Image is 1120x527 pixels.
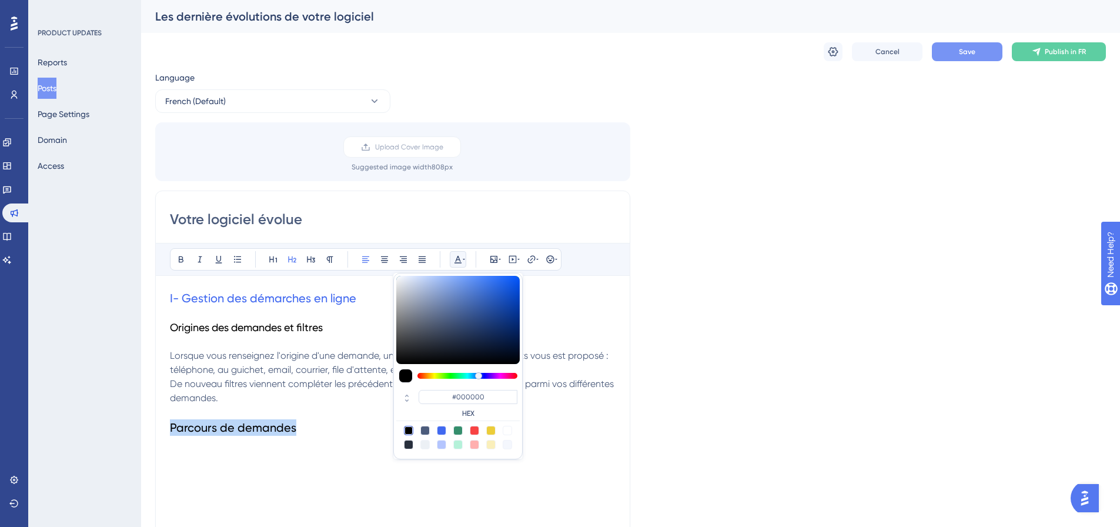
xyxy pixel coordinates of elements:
button: Access [38,155,64,176]
span: Save [959,47,975,56]
button: Cancel [852,42,922,61]
label: HEX [419,409,517,418]
div: Suggested image width 808 px [352,162,453,172]
span: Upload Cover Image [375,142,443,152]
button: Reports [38,52,67,73]
span: De nouveau filtres viennent compléter les précédents pour faciliter votre recherche parmi vos dif... [170,378,616,403]
button: Domain [38,129,67,151]
span: Origines des demandes et filtres [170,321,323,333]
span: Publish in FR [1045,47,1086,56]
input: Post Title [170,210,616,229]
button: Posts [38,78,56,99]
span: Language [155,71,195,85]
span: Cancel [875,47,900,56]
iframe: UserGuiding AI Assistant Launcher [1071,481,1106,516]
div: Les dernière évolutions de votre logiciel [155,8,1076,25]
button: French (Default) [155,89,390,113]
button: Publish in FR [1012,42,1106,61]
span: French (Default) [165,94,226,108]
button: Page Settings [38,104,89,125]
div: PRODUCT UPDATES [38,28,102,38]
span: Need Help? [28,3,73,17]
span: Parcours de demandes [170,421,296,435]
span: I- Gestion des démarches en ligne [170,291,356,305]
button: Save [932,42,1002,61]
span: Lorsque vous renseignez l'origine d'une demande, un panel de choix plus importants vous est propo... [170,350,611,375]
